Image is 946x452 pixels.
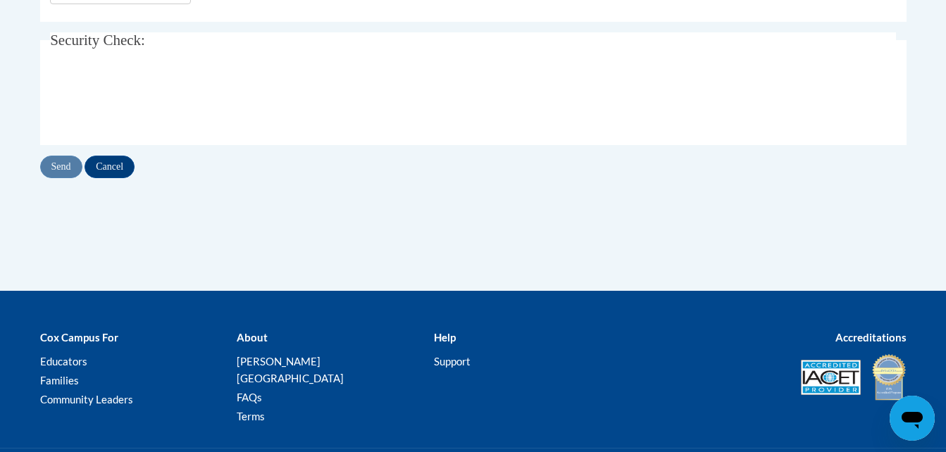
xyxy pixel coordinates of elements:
a: Educators [40,355,87,368]
a: FAQs [237,391,262,403]
b: Cox Campus For [40,331,118,344]
iframe: Button to launch messaging window [890,396,935,441]
a: Terms [237,410,265,422]
b: About [237,331,268,344]
img: IDA® Accredited [871,353,907,402]
b: Help [434,331,456,344]
a: [PERSON_NAME][GEOGRAPHIC_DATA] [237,355,344,384]
span: Security Check: [50,32,145,49]
a: Community Leaders [40,393,133,406]
a: Support [434,355,471,368]
img: Accredited IACET® Provider [801,360,861,395]
b: Accreditations [835,331,907,344]
a: Families [40,374,79,387]
input: Cancel [85,156,135,178]
iframe: reCAPTCHA [50,73,264,127]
